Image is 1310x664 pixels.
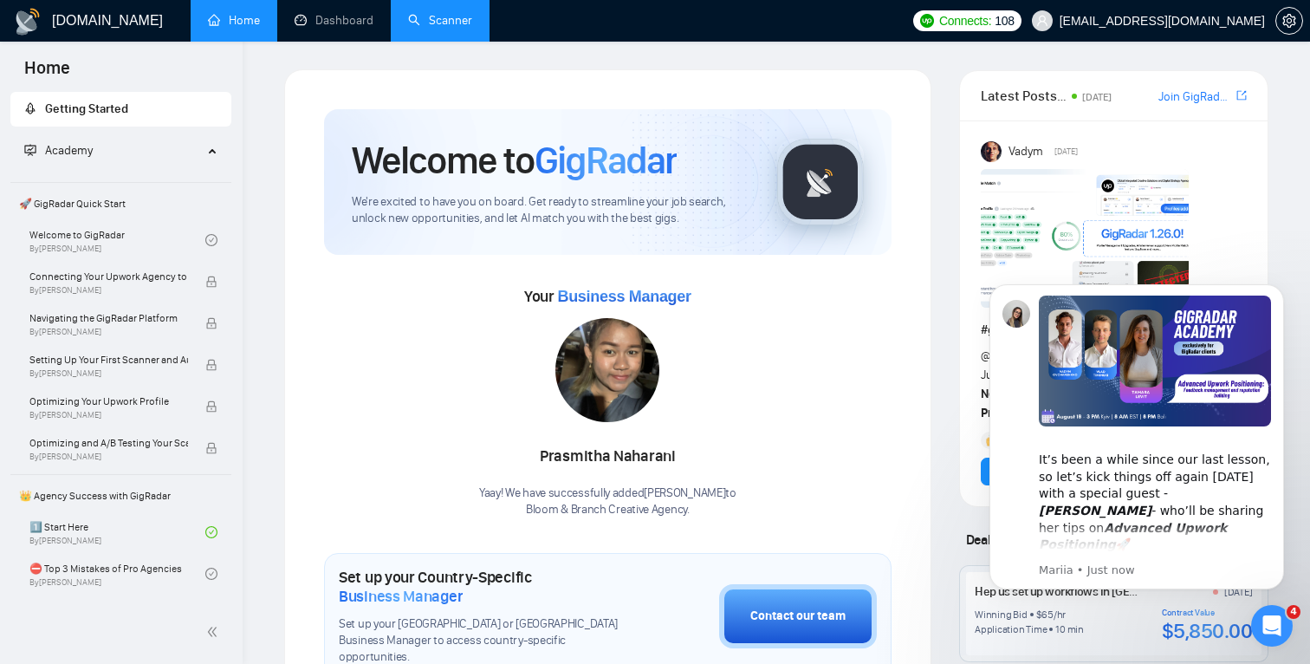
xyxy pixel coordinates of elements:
img: upwork-logo.png [920,14,934,28]
span: Setting Up Your First Scanner and Auto-Bidder [29,351,188,368]
div: Prasmitha Naharani [479,442,736,472]
span: double-left [206,623,224,641]
span: Optimizing and A/B Testing Your Scanner for Better Results [29,434,188,452]
span: We're excited to have you on board. Get ready to streamline your job search, unlock new opportuni... [352,194,749,227]
span: By [PERSON_NAME] [29,327,188,337]
span: Academy [45,143,93,158]
span: lock [205,400,217,413]
a: 1️⃣ Start HereBy[PERSON_NAME] [29,513,205,551]
span: Academy [24,143,93,158]
span: By [PERSON_NAME] [29,452,188,462]
span: By [PERSON_NAME] [29,368,188,379]
img: logo [14,8,42,36]
li: Getting Started [10,92,231,127]
span: Home [10,55,84,92]
img: 1712134098191-WhatsApp%20Image%202024-04-03%20at%2016.46.11.jpeg [555,318,659,422]
span: lock [205,276,217,288]
div: 10 min [1055,622,1084,636]
img: Vadym [981,141,1002,162]
iframe: Intercom live chat [1251,605,1293,647]
span: export [1236,88,1247,102]
span: Vadym [1008,142,1043,161]
iframe: Intercom notifications message [963,258,1310,617]
span: user [1036,15,1048,27]
span: By [PERSON_NAME] [29,285,188,296]
span: setting [1276,14,1302,28]
span: Your [524,287,691,306]
span: 4 [1287,605,1300,619]
span: By [PERSON_NAME] [29,410,188,420]
h1: Set up your Country-Specific [339,568,632,606]
span: Business Manager [557,288,691,305]
span: [DATE] [1082,91,1112,103]
a: setting [1275,14,1303,28]
span: 108 [995,11,1014,30]
span: 👑 Agency Success with GigRadar [12,478,230,513]
span: [DATE] [1054,144,1078,159]
span: fund-projection-screen [24,144,36,156]
span: Connecting Your Upwork Agency to GigRadar [29,268,188,285]
span: Getting Started [45,101,128,116]
span: 🚀 GigRadar Quick Start [12,186,230,221]
div: Application Time [975,622,1047,636]
a: dashboardDashboard [295,13,373,28]
span: rocket [24,102,36,114]
p: Bloom & Branch Creative Agency . [479,502,736,518]
span: GigRadar [535,137,677,184]
span: Connects: [939,11,991,30]
h1: Welcome to [352,137,677,184]
div: $5,850.00 [1162,618,1253,644]
span: Business Manager [339,587,463,606]
button: setting [1275,7,1303,35]
img: F09AC4U7ATU-image.png [981,169,1189,308]
img: gigradar-logo.png [777,139,864,225]
span: Navigating the GigRadar Platform [29,309,188,327]
span: lock [205,317,217,329]
span: Optimizing Your Upwork Profile [29,393,188,410]
span: check-circle [205,234,217,246]
div: Contact our team [750,607,846,626]
a: export [1236,88,1247,104]
span: check-circle [205,568,217,580]
a: searchScanner [408,13,472,28]
a: ⛔ Top 3 Mistakes of Pro AgenciesBy[PERSON_NAME] [29,555,205,593]
a: Welcome to GigRadarBy[PERSON_NAME] [29,221,205,259]
a: homeHome [208,13,260,28]
span: lock [205,359,217,371]
span: lock [205,442,217,454]
span: Latest Posts from the GigRadar Community [981,85,1067,107]
button: Contact our team [719,584,877,648]
span: check-circle [205,526,217,538]
a: Join GigRadar Slack Community [1158,88,1233,107]
div: Yaay! We have successfully added [PERSON_NAME] to [479,485,736,518]
span: Deals closed by similar GigRadar users [959,524,1194,555]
